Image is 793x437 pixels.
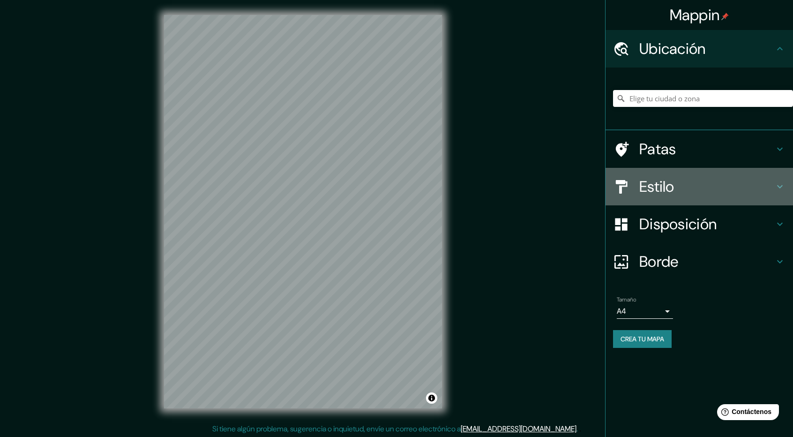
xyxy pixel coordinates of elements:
font: Tamaño [617,296,636,303]
div: Patas [606,130,793,168]
font: Si tiene algún problema, sugerencia o inquietud, envíe un correo electrónico a [212,424,461,434]
font: . [578,423,579,434]
font: A4 [617,306,626,316]
font: Mappin [670,5,720,25]
font: Borde [639,252,679,271]
div: Borde [606,243,793,280]
font: Ubicación [639,39,706,59]
font: Crea tu mapa [621,335,664,343]
font: Patas [639,139,676,159]
font: . [579,423,581,434]
input: Elige tu ciudad o zona [613,90,793,107]
font: Disposición [639,214,717,234]
canvas: Mapa [164,15,442,408]
div: Disposición [606,205,793,243]
div: Estilo [606,168,793,205]
button: Activar o desactivar atribución [426,392,437,404]
font: . [576,424,578,434]
font: Estilo [639,177,674,196]
img: pin-icon.png [721,13,729,20]
button: Crea tu mapa [613,330,672,348]
a: [EMAIL_ADDRESS][DOMAIN_NAME] [461,424,576,434]
iframe: Lanzador de widgets de ayuda [710,400,783,427]
div: Ubicación [606,30,793,68]
div: A4 [617,304,673,319]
